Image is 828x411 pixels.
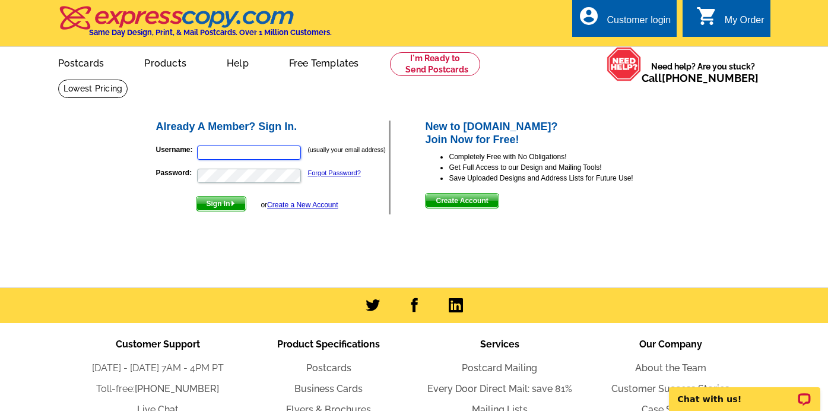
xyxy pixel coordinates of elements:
span: Product Specifications [277,339,380,350]
label: Password: [156,167,196,178]
i: shopping_cart [696,5,718,27]
div: Customer login [607,15,671,31]
a: shopping_cart My Order [696,13,764,28]
a: Same Day Design, Print, & Mail Postcards. Over 1 Million Customers. [58,14,332,37]
a: account_circle Customer login [578,13,671,28]
a: [PHONE_NUMBER] [662,72,759,84]
li: Save Uploaded Designs and Address Lists for Future Use! [449,173,674,184]
button: Sign In [196,196,246,211]
a: About the Team [635,362,706,374]
li: [DATE] - [DATE] 7AM - 4PM PT [72,361,243,375]
span: Customer Support [116,339,200,350]
li: Completely Free with No Obligations! [449,151,674,162]
a: Help [208,48,268,76]
span: Need help? Are you stuck? [642,61,764,84]
a: Customer Success Stories [611,383,729,394]
img: help [607,47,642,81]
span: Our Company [639,339,702,350]
a: Every Door Direct Mail: save 81% [427,383,572,394]
span: Call [642,72,759,84]
img: button-next-arrow-white.png [230,201,236,206]
a: Free Templates [270,48,378,76]
h4: Same Day Design, Print, & Mail Postcards. Over 1 Million Customers. [89,28,332,37]
h2: Already A Member? Sign In. [156,121,389,134]
h2: New to [DOMAIN_NAME]? Join Now for Free! [425,121,674,146]
div: or [261,200,338,210]
a: Forgot Password? [308,169,361,176]
span: Services [480,339,519,350]
a: Create a New Account [267,201,338,209]
a: Products [125,48,205,76]
div: My Order [725,15,764,31]
a: [PHONE_NUMBER] [135,383,219,394]
li: Toll-free: [72,382,243,396]
iframe: LiveChat chat widget [661,374,828,411]
a: Business Cards [294,383,363,394]
a: Postcards [306,362,351,374]
a: Postcard Mailing [462,362,537,374]
small: (usually your email address) [308,146,386,153]
i: account_circle [578,5,599,27]
a: Postcards [39,48,123,76]
button: Create Account [425,193,499,208]
li: Get Full Access to our Design and Mailing Tools! [449,162,674,173]
label: Username: [156,144,196,155]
